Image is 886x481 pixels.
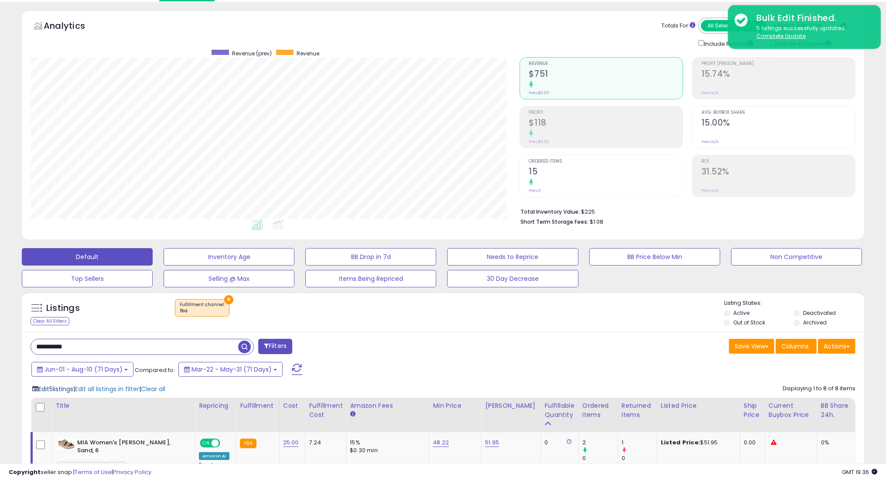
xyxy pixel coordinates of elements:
span: Revenue [297,50,319,57]
button: Actions [818,339,855,354]
span: Ordered Items [529,159,683,164]
u: Complete Update [756,32,806,40]
div: 15% [350,439,422,447]
button: BB Drop in 7d [305,248,436,266]
div: | | [32,385,165,393]
div: Include Returns [692,38,764,48]
span: ROI [701,159,855,164]
label: Out of Stock [733,319,765,326]
b: Listed Price: [661,438,701,447]
div: 0.00 [744,439,758,447]
div: 7.24 [309,439,339,447]
button: Jun-01 - Aug-10 (71 Days) [31,362,133,377]
b: Total Inventory Value: [521,208,580,215]
button: Columns [776,339,817,354]
span: Edit all listings in filter [75,385,139,393]
div: $0.30 min [350,447,422,454]
span: Edit 5 listings [38,385,73,393]
h2: $118 [529,118,683,130]
small: Prev: $0.00 [529,139,550,144]
h2: 15.00% [701,118,855,130]
span: Mar-22 - May-31 (71 Days) [192,365,272,374]
button: All Selected Listings [701,20,766,31]
div: Displaying 1 to 8 of 8 items [783,385,855,393]
small: Prev: N/A [701,90,718,96]
button: 30 Day Decrease [447,270,578,287]
span: 2025-08-11 19:36 GMT [842,468,877,476]
button: Filters [258,339,292,354]
button: Mar-22 - May-31 (71 Days) [178,362,283,377]
span: $1.08 [590,218,604,226]
div: Amazon AI [199,452,229,460]
label: Deactivated [803,309,836,317]
div: $51.95 [661,439,733,447]
h2: 15.74% [701,69,855,81]
span: Fulfillment channel : [180,301,225,314]
span: Avg. Buybox Share [701,110,855,115]
small: Prev: N/A [701,188,718,193]
h2: 31.52% [701,167,855,178]
div: 0 [622,454,657,462]
small: FBA [240,439,256,448]
div: Bulk Edit Finished. [750,12,874,24]
div: Cost [283,401,302,410]
a: 25.00 [283,438,299,447]
a: 51.95 [485,438,499,447]
h5: Listings [46,302,80,314]
p: Listing States: [724,299,864,307]
button: Top Sellers [22,270,153,287]
div: BB Share 24h. [821,401,853,420]
div: seller snap | | [9,468,151,477]
label: Archived [803,319,827,326]
button: × [224,295,233,304]
div: 2 [582,439,618,447]
div: Amazon Fees [350,401,425,410]
div: fba [180,308,225,314]
div: Totals For [661,22,695,30]
div: 0 [582,454,618,462]
div: 5 listings successfully updated. [750,24,874,41]
h2: 15 [529,167,683,178]
div: 0 [544,439,571,447]
span: Jun-01 - Aug-10 (71 Days) [44,365,123,374]
div: Repricing [199,401,233,410]
span: Profit [529,110,683,115]
span: Columns [781,342,809,351]
div: Min Price [433,401,478,410]
button: Default [22,248,153,266]
span: Compared to: [135,366,175,374]
div: Returned Items [622,401,653,420]
label: Active [733,309,749,317]
button: Save View [729,339,774,354]
div: Listed Price [661,401,736,410]
a: 48.22 [433,438,449,447]
span: Profit [PERSON_NAME] [701,61,855,66]
li: $225 [521,206,849,216]
img: 41A-48ijc7L._SL40_.jpg [58,439,75,450]
strong: Copyright [9,468,41,476]
span: Clear all [141,385,165,393]
button: Items Being Repriced [305,270,436,287]
button: Selling @ Max [164,270,294,287]
span: Revenue (prev) [232,50,272,57]
button: BB Price Below Min [589,248,720,266]
small: Prev: $0.00 [529,90,550,96]
div: 0% [821,439,850,447]
div: Clear All Filters [31,317,69,325]
h2: $751 [529,69,683,81]
div: Ordered Items [582,401,614,420]
button: Non Competitive [731,248,862,266]
h5: Analytics [44,20,102,34]
b: MIA Women's [PERSON_NAME], Sand, 6 [77,439,183,457]
div: Title [55,401,192,410]
div: Current Buybox Price [769,401,814,420]
div: Fulfillment Cost [309,401,342,420]
small: Prev: 0 [529,188,541,193]
div: 1 [622,439,657,447]
div: Fulfillment [240,401,275,410]
a: Privacy Policy [113,468,151,476]
a: Terms of Use [75,468,112,476]
span: ON [201,439,212,447]
span: Revenue [529,61,683,66]
button: Inventory Age [164,248,294,266]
